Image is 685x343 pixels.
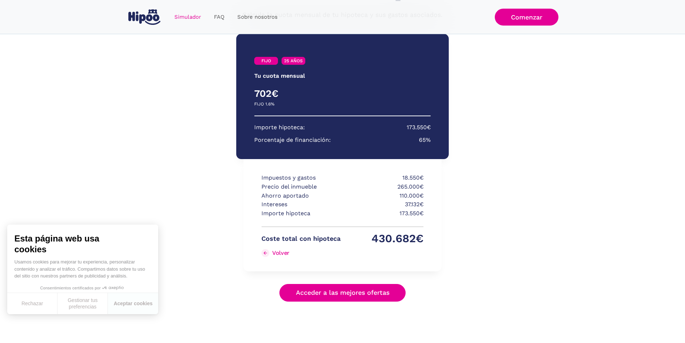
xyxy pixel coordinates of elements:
[261,200,341,209] p: Intereses
[181,27,504,316] div: Simulador Form success
[254,136,331,145] p: Porcentaje de financiación:
[344,173,424,182] p: 18.550€
[231,10,284,24] a: Sobre nosotros
[254,72,305,81] p: Tu cuota mensual
[168,10,207,24] a: Simulador
[254,100,274,109] p: FIJO 1.6%
[254,87,343,100] h4: 702€
[207,10,231,24] a: FAQ
[344,234,424,243] p: 430.682€
[495,9,558,26] a: Comenzar
[261,182,341,191] p: Precio del inmueble
[279,284,406,302] a: Acceder a las mejores ofertas
[261,209,341,218] p: Importe hipoteca
[254,123,305,132] p: Importe hipoteca:
[261,173,341,182] p: Impuestos y gastos
[344,200,424,209] p: 37.132€
[261,247,341,259] a: Volver
[282,57,305,65] a: 25 AÑOS
[344,191,424,200] p: 110.000€
[419,136,431,145] p: 65%
[344,209,424,218] p: 173.550€
[127,6,162,28] a: home
[261,234,341,243] p: Coste total con hipoteca
[254,57,278,65] a: FIJO
[272,249,289,256] div: Volver
[407,123,431,132] p: 173.550€
[344,182,424,191] p: 265.000€
[261,191,341,200] p: Ahorro aportado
